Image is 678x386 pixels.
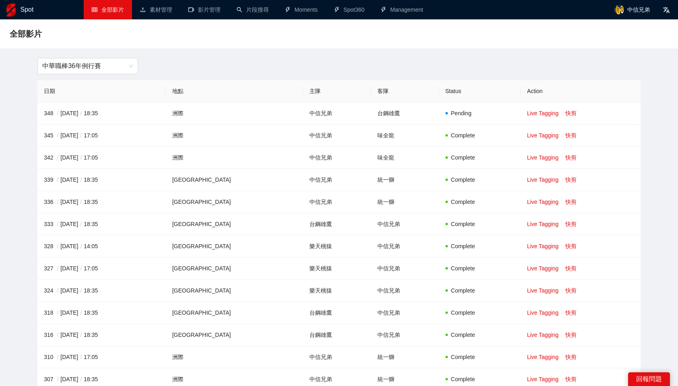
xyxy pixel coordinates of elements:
td: 中信兄弟 [303,147,371,169]
td: 中信兄弟 [371,280,439,302]
span: Complete [451,132,475,139]
div: 回報問題 [628,372,670,386]
a: Live Tagging [527,199,558,205]
td: 328 [DATE] 14:05 [37,235,166,257]
td: 333 [DATE] 18:35 [37,213,166,235]
td: 339 [DATE] 18:35 [37,169,166,191]
th: 地點 [166,80,303,102]
a: 快剪 [565,221,577,227]
a: Live Tagging [527,354,558,360]
a: Live Tagging [527,243,558,249]
a: Live Tagging [527,265,558,272]
span: / [78,132,84,139]
span: Complete [451,154,475,161]
td: 統一獅 [371,191,439,213]
img: avatar [614,5,624,15]
th: Status [439,80,521,102]
a: 快剪 [565,199,577,205]
td: 345 [DATE] 17:05 [37,125,166,147]
span: / [55,332,60,338]
img: logo [6,4,16,17]
span: table [92,7,97,12]
span: / [78,154,84,161]
a: thunderboltManagement [381,6,423,13]
a: Live Tagging [527,154,558,161]
td: 348 [DATE] 18:35 [37,102,166,125]
span: / [78,309,84,316]
span: 全部影片 [101,6,124,13]
span: 全部影片 [10,27,42,40]
td: 樂天桃猿 [303,257,371,280]
span: Complete [451,199,475,205]
span: Pending [451,110,472,116]
a: video-camera影片管理 [188,6,221,13]
td: 316 [DATE] 18:35 [37,324,166,346]
span: / [55,110,60,116]
th: 日期 [37,80,166,102]
span: / [78,243,84,249]
span: / [55,176,60,183]
td: 中信兄弟 [371,302,439,324]
td: 洲際 [166,147,303,169]
span: Complete [451,243,475,249]
td: [GEOGRAPHIC_DATA] [166,280,303,302]
span: Complete [451,221,475,227]
td: 台鋼雄鷹 [371,102,439,125]
td: 台鋼雄鷹 [303,324,371,346]
span: / [78,199,84,205]
a: 快剪 [565,354,577,360]
td: 樂天桃猿 [303,235,371,257]
span: / [55,154,60,161]
td: 中信兄弟 [303,169,371,191]
td: [GEOGRAPHIC_DATA] [166,235,303,257]
a: 快剪 [565,110,577,116]
a: 快剪 [565,243,577,249]
span: Complete [451,287,475,294]
th: 客隊 [371,80,439,102]
td: 310 [DATE] 17:05 [37,346,166,368]
span: / [78,376,84,382]
td: [GEOGRAPHIC_DATA] [166,169,303,191]
td: 中信兄弟 [303,191,371,213]
td: 樂天桃猿 [303,280,371,302]
td: 中信兄弟 [303,346,371,368]
span: / [55,243,60,249]
th: Action [521,80,641,102]
span: / [55,221,60,227]
span: 中華職棒36年例行賽 [42,58,133,74]
span: Complete [451,309,475,316]
a: Live Tagging [527,332,558,338]
a: 快剪 [565,176,577,183]
a: 快剪 [565,309,577,316]
span: Complete [451,176,475,183]
span: / [55,376,60,382]
td: 統一獅 [371,346,439,368]
td: 味全龍 [371,147,439,169]
span: / [78,265,84,272]
td: 台鋼雄鷹 [303,302,371,324]
span: / [55,265,60,272]
a: upload素材管理 [140,6,172,13]
a: 快剪 [565,332,577,338]
td: [GEOGRAPHIC_DATA] [166,213,303,235]
span: / [55,309,60,316]
a: Live Tagging [527,132,558,139]
span: Complete [451,354,475,360]
td: 統一獅 [371,169,439,191]
a: thunderboltMoments [285,6,318,13]
span: / [78,332,84,338]
span: / [55,132,60,139]
td: [GEOGRAPHIC_DATA] [166,324,303,346]
td: 中信兄弟 [371,235,439,257]
td: 327 [DATE] 17:05 [37,257,166,280]
td: 336 [DATE] 18:35 [37,191,166,213]
a: Live Tagging [527,287,558,294]
td: 味全龍 [371,125,439,147]
a: 快剪 [565,265,577,272]
span: / [78,287,84,294]
a: 快剪 [565,132,577,139]
a: 快剪 [565,376,577,382]
td: 台鋼雄鷹 [303,213,371,235]
td: 中信兄弟 [371,324,439,346]
td: 中信兄弟 [371,257,439,280]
